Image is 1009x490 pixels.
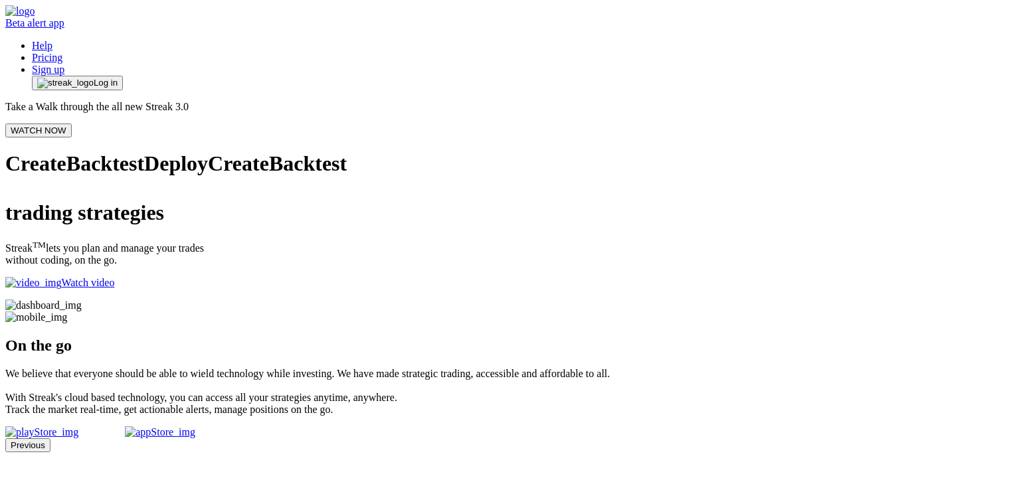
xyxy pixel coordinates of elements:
[5,311,67,323] img: mobile_img
[37,78,94,88] img: streak_logo
[5,277,1004,289] p: Watch video
[5,17,64,29] span: Beta alert app
[144,151,208,175] span: Deploy
[5,368,1004,416] p: We believe that everyone should be able to wield technology while investing. We have made strateg...
[5,240,1004,266] p: Streak lets you plan and manage your trades without coding, on the go.
[208,151,269,175] span: Create
[5,5,35,17] img: logo
[5,277,1004,289] a: video_imgWatch video
[5,337,1004,355] h2: On the go
[5,101,1004,113] p: Take a Walk through the all new Streak 3.0
[32,52,62,63] a: Pricing
[32,76,123,90] button: streak_logoLog in
[32,64,64,75] a: Sign up
[5,299,82,311] img: dashboard_img
[94,78,118,88] span: Log in
[33,240,46,250] sup: TM
[5,438,50,452] button: Previous
[5,123,72,137] button: WATCH NOW
[269,151,347,175] span: Backtest
[125,426,195,438] img: appStore_img
[5,277,61,289] img: video_img
[32,40,52,51] a: Help
[66,151,144,175] span: Backtest
[5,151,66,175] span: Create
[5,426,78,438] img: playStore_img
[5,201,164,224] span: trading strategies
[5,17,1004,29] a: logoBeta alert app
